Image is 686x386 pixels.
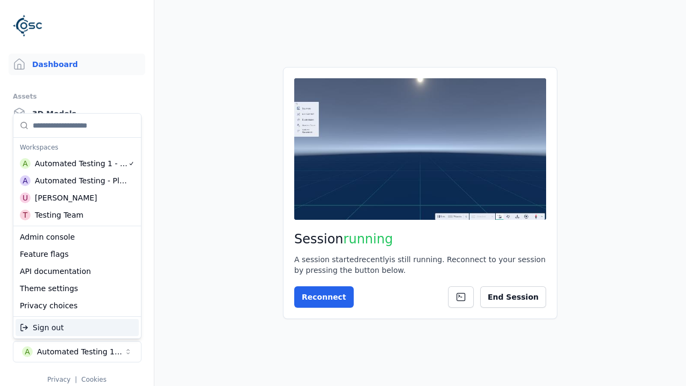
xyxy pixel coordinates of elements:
div: Suggestions [13,114,141,226]
div: Suggestions [13,226,141,316]
div: U [20,192,31,203]
div: T [20,210,31,220]
div: Theme settings [16,280,139,297]
div: Sign out [16,319,139,336]
div: Testing Team [35,210,84,220]
div: Automated Testing 1 - Playwright [35,158,128,169]
div: Workspaces [16,140,139,155]
div: Suggestions [13,317,141,338]
div: A [20,158,31,169]
div: Admin console [16,228,139,246]
div: Automated Testing - Playwright [35,175,128,186]
div: Privacy choices [16,297,139,314]
div: API documentation [16,263,139,280]
div: [PERSON_NAME] [35,192,97,203]
div: A [20,175,31,186]
div: Feature flags [16,246,139,263]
